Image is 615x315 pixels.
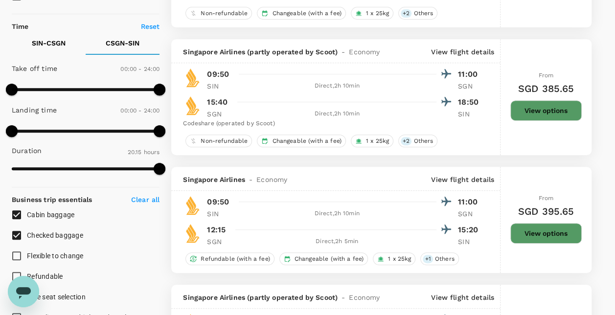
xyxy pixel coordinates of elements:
span: Singapore Airlines (partly operated by Scoot) [183,292,338,302]
span: Economy [256,175,287,184]
p: 09:50 [207,196,229,208]
button: View options [510,100,582,121]
div: Direct , 2h 10min [237,109,436,119]
p: SIN [207,81,231,91]
span: Singapore Airlines [183,175,245,184]
div: 1 x 25kg [351,7,393,20]
img: SQ [183,196,203,215]
span: + 2 [401,9,411,18]
span: From [539,72,554,79]
span: Economy [349,47,380,57]
span: Non-refundable [197,137,251,145]
span: Free seat selection [27,293,86,301]
div: Direct , 2h 5min [237,237,436,247]
p: SIN - CSGN [32,38,66,48]
p: 15:20 [458,224,482,236]
p: SIN [207,209,231,219]
p: Time [12,22,29,31]
h6: SGD 395.65 [518,203,574,219]
span: 1 x 25kg [384,255,415,263]
span: Flexible to change [27,252,84,260]
span: Non-refundable [197,9,251,18]
span: Changeable (with a fee) [291,255,367,263]
span: + 1 [423,255,433,263]
div: Codeshare (operated by Scoot) [183,119,482,129]
p: 11:00 [458,196,482,208]
span: Refundable (with a fee) [197,255,273,263]
div: +1Others [420,252,458,265]
p: SGN [207,237,231,247]
img: SQ [183,224,203,243]
p: 09:50 [207,68,229,80]
span: Changeable (with a fee) [268,137,345,145]
p: SIN [458,237,482,247]
div: Refundable (with a fee) [185,252,274,265]
div: Non-refundable [185,135,252,147]
p: 12:15 [207,224,226,236]
div: Changeable (with a fee) [257,7,345,20]
p: Reset [141,22,160,31]
div: Direct , 2h 10min [237,209,436,219]
p: View flight details [431,292,494,302]
span: 00:00 - 24:00 [120,107,159,114]
img: SQ [183,96,203,115]
span: Others [431,255,458,263]
span: + 2 [401,137,411,145]
p: Take off time [12,64,57,73]
span: Others [410,137,437,145]
span: Refundable [27,272,63,280]
span: 20.15 hours [128,149,160,156]
p: SGN [458,81,482,91]
strong: Business trip essentials [12,196,92,203]
p: Landing time [12,105,57,115]
span: Cabin baggage [27,211,74,219]
p: CSGN - SIN [106,38,139,48]
div: Non-refundable [185,7,252,20]
div: Changeable (with a fee) [279,252,368,265]
div: 1 x 25kg [351,135,393,147]
p: Clear all [131,195,159,204]
span: Changeable (with a fee) [268,9,345,18]
span: 1 x 25kg [362,9,393,18]
iframe: Button to launch messaging window [8,276,39,307]
img: SQ [183,68,203,88]
span: - [245,175,256,184]
p: Duration [12,146,42,156]
p: View flight details [431,47,494,57]
p: 15:40 [207,96,228,108]
div: +2Others [398,7,437,20]
div: 1 x 25kg [373,252,415,265]
div: Changeable (with a fee) [257,135,345,147]
h6: SGD 385.65 [518,81,574,96]
span: Checked baggage [27,231,83,239]
div: +2Others [398,135,437,147]
span: Others [410,9,437,18]
span: Economy [349,292,380,302]
p: 18:50 [458,96,482,108]
span: Singapore Airlines (partly operated by Scoot) [183,47,338,57]
span: 00:00 - 24:00 [120,66,159,72]
span: - [338,292,349,302]
p: SIN [458,109,482,119]
span: 1 x 25kg [362,137,393,145]
p: 11:00 [458,68,482,80]
div: Direct , 2h 10min [237,81,436,91]
span: From [539,195,554,202]
p: SGN [458,209,482,219]
button: View options [510,223,582,244]
p: SGN [207,109,231,119]
span: - [338,47,349,57]
p: View flight details [431,175,494,184]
